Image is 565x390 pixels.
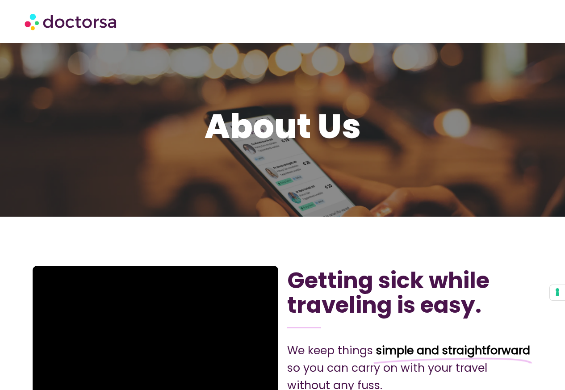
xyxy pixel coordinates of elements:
[287,343,373,358] span: We keep things
[376,342,530,359] span: simple and straightforward
[287,268,532,317] h2: Getting sick while traveling is easy.
[33,108,533,145] h1: About Us
[550,285,565,300] button: Your consent preferences for tracking technologies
